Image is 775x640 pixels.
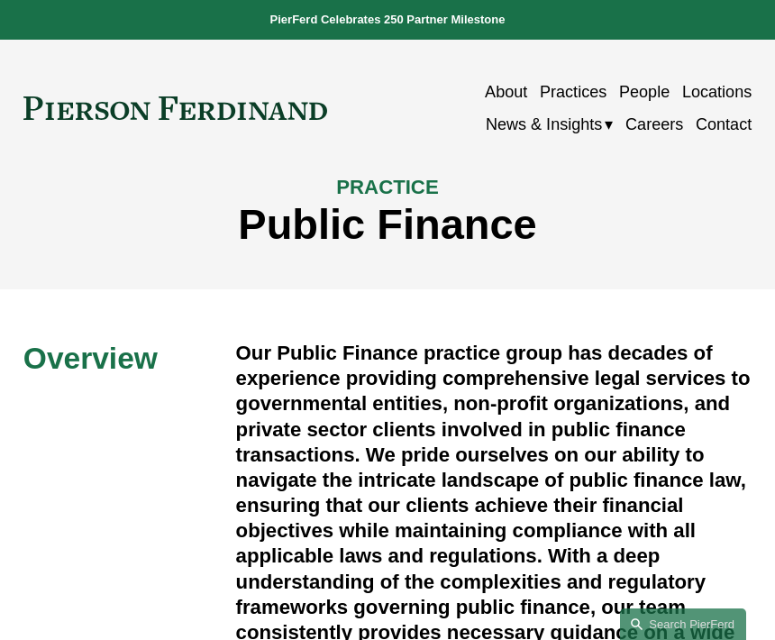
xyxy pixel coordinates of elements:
[625,108,683,141] a: Careers
[486,108,613,141] a: folder dropdown
[336,176,438,198] span: PRACTICE
[620,608,746,640] a: Search this site
[23,200,752,249] h1: Public Finance
[23,342,158,375] span: Overview
[682,76,752,108] a: Locations
[619,76,670,108] a: People
[485,76,527,108] a: About
[540,76,606,108] a: Practices
[696,108,752,141] a: Contact
[486,110,602,140] span: News & Insights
